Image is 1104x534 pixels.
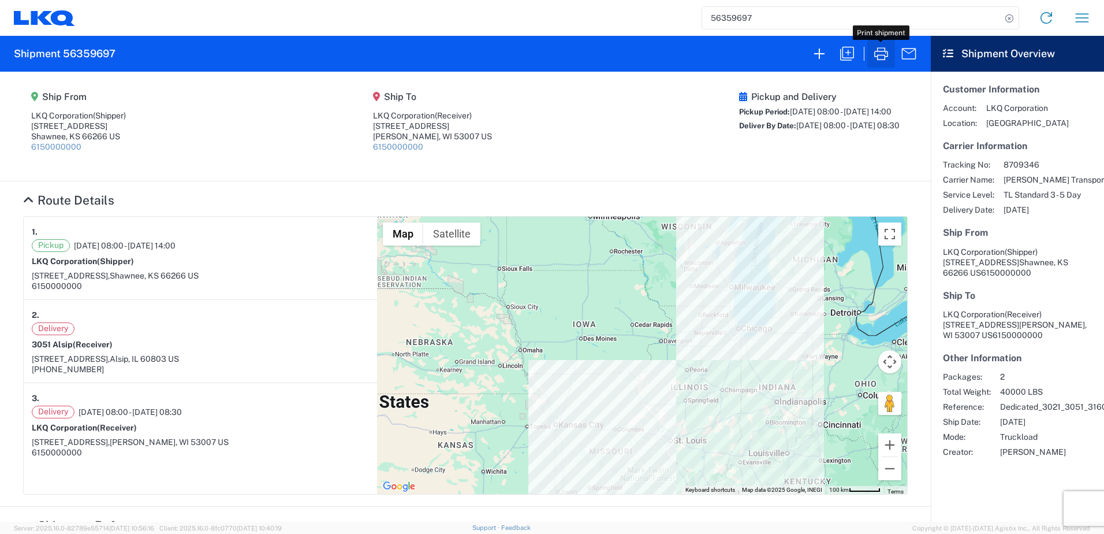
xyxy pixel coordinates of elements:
input: Shipment, tracking or reference number [702,7,1001,29]
h5: Pickup and Delivery [739,91,900,102]
span: (Receiver) [435,111,472,120]
span: Pickup [32,239,70,252]
span: Ship Date: [943,417,991,427]
h5: Ship From [943,227,1092,238]
button: Keyboard shortcuts [685,486,735,494]
a: 6150000000 [373,142,423,151]
span: Shawnee, KS 66266 US [110,271,199,280]
div: [STREET_ADDRESS] [31,121,126,131]
span: (Shipper) [1005,247,1038,257]
span: Delivery [32,406,74,418]
span: 100 km [829,487,849,493]
a: Hide Details [23,518,159,533]
span: Location: [943,118,977,128]
div: [PERSON_NAME], WI 53007 US [373,131,492,142]
span: 6150000000 [981,268,1031,277]
span: [DATE] 10:40:19 [237,525,282,532]
strong: 2. [32,308,39,322]
span: Account: [943,103,977,113]
strong: 3. [32,391,39,406]
span: LKQ Corporation [986,103,1069,113]
button: Drag Pegman onto the map to open Street View [878,392,901,415]
h2: Shipment 56359697 [14,47,115,61]
div: Shawnee, KS 66266 US [31,131,126,142]
div: LKQ Corporation [373,110,492,121]
span: (Receiver) [73,340,113,349]
button: Show satellite imagery [423,222,480,246]
address: [PERSON_NAME], WI 53007 US [943,309,1092,340]
span: Alsip, IL 60803 US [110,354,179,364]
span: [PERSON_NAME], WI 53007 US [110,437,229,447]
span: Server: 2025.16.0-82789e55714 [14,525,154,532]
strong: LKQ Corporation [32,257,134,266]
span: Carrier Name: [943,175,994,185]
span: [DATE] 08:00 - [DATE] 14:00 [74,240,176,251]
button: Zoom in [878,433,901,457]
span: Map data ©2025 Google, INEGI [742,487,822,493]
h5: Ship To [373,91,492,102]
button: Toggle fullscreen view [878,222,901,246]
span: Delivery [32,322,74,335]
div: [PHONE_NUMBER] [32,364,369,374]
strong: LKQ Corporation [32,423,137,432]
span: Deliver By Date: [739,121,796,130]
a: Support [472,524,501,531]
span: Mode: [943,432,991,442]
span: Tracking No: [943,160,994,170]
button: Map Scale: 100 km per 51 pixels [826,486,884,494]
span: [DATE] 08:00 - [DATE] 14:00 [790,107,892,116]
a: Hide Details [23,193,114,207]
h5: Carrier Information [943,140,1092,151]
span: Creator: [943,447,991,457]
button: Map camera controls [878,350,901,373]
h5: Customer Information [943,84,1092,95]
span: [STREET_ADDRESS] [943,258,1019,267]
img: Google [380,479,418,494]
a: Open this area in Google Maps (opens a new window) [380,479,418,494]
span: (Receiver) [1005,310,1042,319]
span: 6150000000 [993,331,1043,340]
div: 6150000000 [32,447,369,458]
strong: 1. [32,225,38,239]
address: Shawnee, KS 66266 US [943,247,1092,278]
span: Packages: [943,372,991,382]
strong: 3051 Alsip [32,340,113,349]
span: Client: 2025.16.0-8fc0770 [159,525,282,532]
span: [GEOGRAPHIC_DATA] [986,118,1069,128]
span: Pickup Period: [739,107,790,116]
span: [STREET_ADDRESS], [32,354,110,364]
a: Feedback [501,524,531,531]
span: [STREET_ADDRESS], [32,271,110,280]
span: (Shipper) [93,111,126,120]
span: Copyright © [DATE]-[DATE] Agistix Inc., All Rights Reserved [912,523,1090,533]
span: Total Weight: [943,387,991,397]
span: [DATE] 08:00 - [DATE] 08:30 [79,407,182,417]
span: (Receiver) [97,423,137,432]
div: [STREET_ADDRESS] [373,121,492,131]
header: Shipment Overview [931,36,1104,72]
span: LKQ Corporation [943,247,1005,257]
button: Show street map [383,222,423,246]
span: Reference: [943,402,991,412]
a: Terms [887,488,904,495]
h5: Other Information [943,353,1092,364]
div: LKQ Corporation [31,110,126,121]
div: 6150000000 [32,281,369,291]
span: Delivery Date: [943,205,994,215]
span: Service Level: [943,190,994,200]
span: [DATE] 10:56:16 [109,525,154,532]
span: [DATE] 08:00 - [DATE] 08:30 [796,121,900,130]
span: LKQ Corporation [STREET_ADDRESS] [943,310,1042,329]
span: (Shipper) [97,257,134,266]
h5: Ship To [943,290,1092,301]
span: [STREET_ADDRESS], [32,437,110,447]
button: Zoom out [878,457,901,480]
a: 6150000000 [31,142,81,151]
h5: Ship From [31,91,126,102]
